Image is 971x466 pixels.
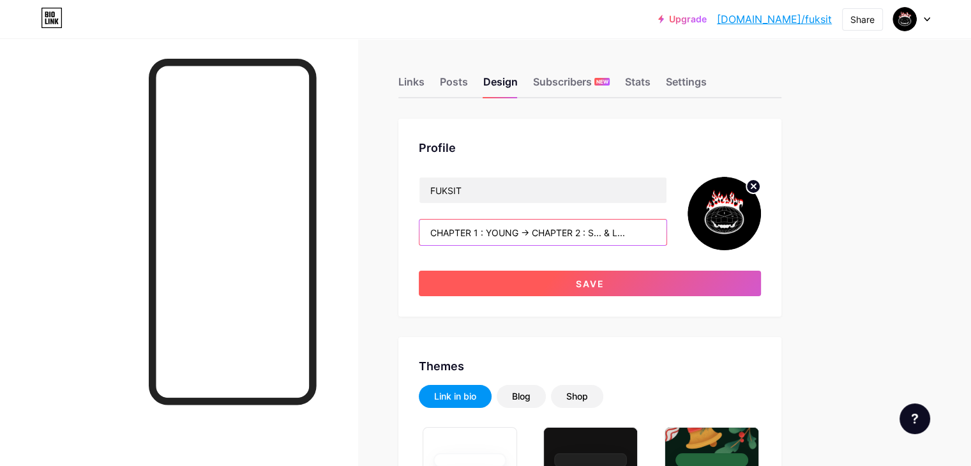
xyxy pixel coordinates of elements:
[666,74,707,97] div: Settings
[688,177,761,250] img: fuksit
[533,74,610,97] div: Subscribers
[512,390,531,403] div: Blog
[434,390,476,403] div: Link in bio
[419,357,761,375] div: Themes
[566,390,588,403] div: Shop
[483,74,518,97] div: Design
[440,74,468,97] div: Posts
[398,74,425,97] div: Links
[419,220,666,245] input: Bio
[717,11,832,27] a: [DOMAIN_NAME]/fuksit
[419,271,761,296] button: Save
[892,7,917,31] img: fuksit
[658,14,707,24] a: Upgrade
[576,278,605,289] span: Save
[419,177,666,203] input: Name
[596,78,608,86] span: NEW
[850,13,875,26] div: Share
[419,139,761,156] div: Profile
[625,74,651,97] div: Stats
